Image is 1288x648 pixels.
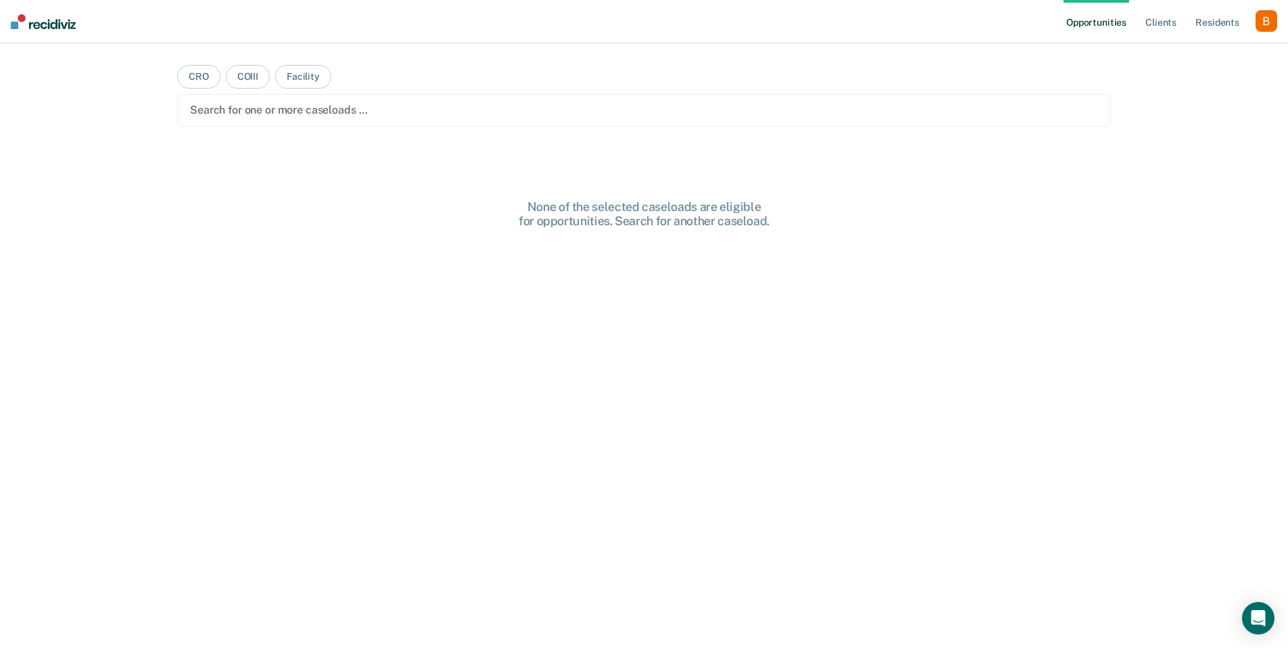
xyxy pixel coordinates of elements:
div: None of the selected caseloads are eligible for opportunities. Search for another caseload. [428,200,861,229]
img: Recidiviz [11,14,76,29]
button: CRO [177,65,220,89]
button: Facility [275,65,331,89]
div: Open Intercom Messenger [1242,602,1274,634]
button: COIII [226,65,270,89]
